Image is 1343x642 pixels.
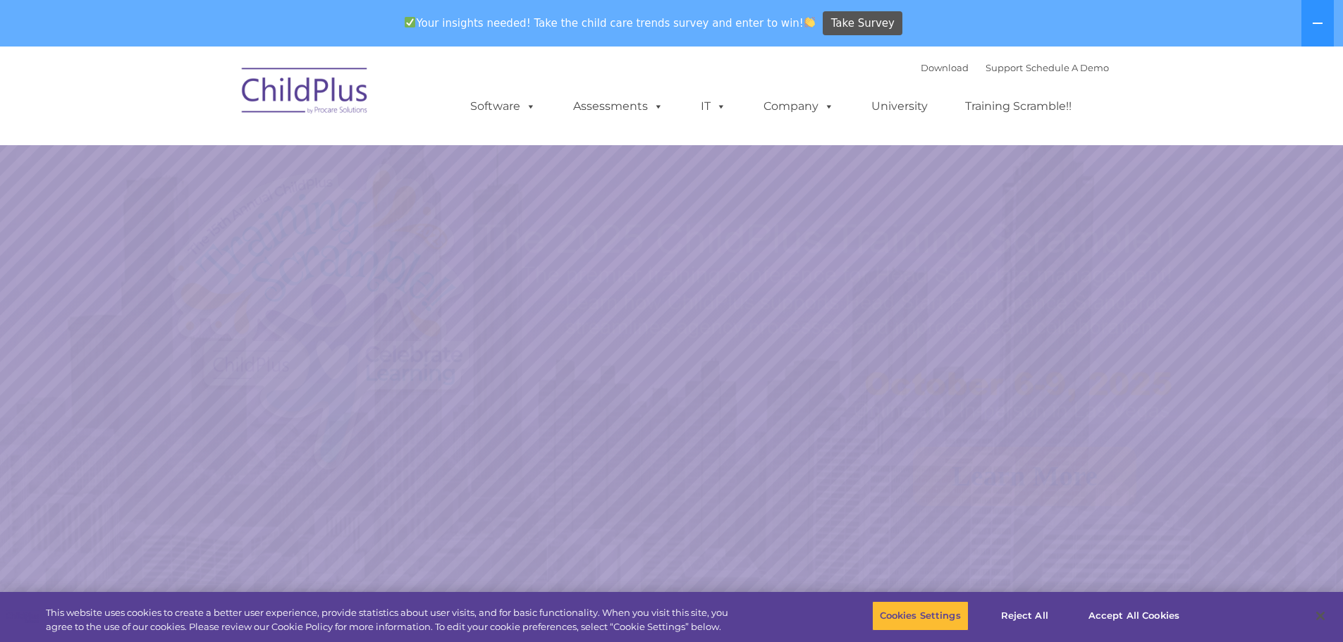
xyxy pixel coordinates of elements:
span: Last name [196,93,239,104]
div: This website uses cookies to create a better user experience, provide statistics about user visit... [46,606,739,634]
button: Reject All [981,601,1069,631]
a: Download [921,62,969,73]
font: | [921,62,1109,73]
a: Take Survey [823,11,902,36]
a: Assessments [559,92,677,121]
a: Support [986,62,1023,73]
button: Cookies Settings [872,601,969,631]
a: Learn More [913,447,1136,506]
img: ✅ [405,17,415,27]
img: ChildPlus by Procare Solutions [235,58,376,128]
a: Software [456,92,550,121]
span: Take Survey [831,11,895,36]
img: 👏 [804,17,815,27]
a: IT [687,92,740,121]
a: Schedule A Demo [1026,62,1109,73]
a: University [857,92,942,121]
a: Company [749,92,848,121]
span: Your insights needed! Take the child care trends survey and enter to win! [399,9,821,37]
span: Phone number [196,151,256,161]
a: Training Scramble!! [951,92,1086,121]
button: Close [1305,600,1336,631]
button: Accept All Cookies [1081,601,1187,631]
